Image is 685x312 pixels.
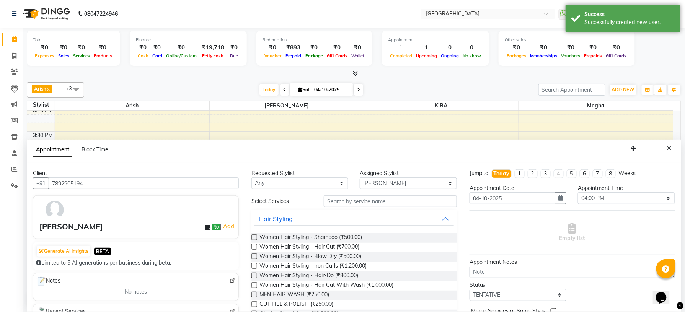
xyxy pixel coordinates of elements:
span: Gift Cards [604,53,629,58]
div: ₹0 [164,43,199,52]
span: Due [228,53,240,58]
div: ₹0 [325,43,349,52]
img: logo [20,3,72,24]
span: Women Hair Styling - Hair-Do (₹800.00) [259,271,358,281]
span: Ongoing [439,53,461,58]
span: ₹0 [212,224,220,230]
div: 0 [439,43,461,52]
button: ADD NEW [610,84,636,95]
div: 1 [414,43,439,52]
span: Completed [388,53,414,58]
li: 3 [541,169,551,178]
div: Assigned Stylist [360,169,457,177]
span: Women Hair Styling - Shampoo (₹500.00) [259,233,362,243]
span: No show [461,53,483,58]
input: Search by Name/Mobile/Email/Code [49,177,239,189]
div: Successfully created new user. [585,18,675,26]
span: Empty list [559,223,585,242]
span: KIBA [364,101,519,110]
div: Client [33,169,239,177]
li: 2 [528,169,538,178]
div: ₹0 [227,43,241,52]
span: Products [92,53,114,58]
button: Hair Styling [254,212,454,226]
div: ₹0 [505,43,528,52]
span: Prepaid [284,53,303,58]
span: Voucher [263,53,283,58]
div: ₹0 [92,43,114,52]
span: MEN HAIR WASH (₹250.00) [259,291,329,300]
div: ₹893 [283,43,303,52]
span: Sales [56,53,71,58]
button: +91 [33,177,49,189]
input: 2025-10-04 [312,84,350,96]
div: Today [494,170,510,178]
span: Packages [505,53,528,58]
span: Petty cash [201,53,226,58]
li: 6 [580,169,590,178]
div: Requested Stylist [251,169,348,177]
img: avatar [44,199,66,221]
span: Upcoming [414,53,439,58]
div: Total [33,37,114,43]
div: ₹0 [33,43,56,52]
div: Success [585,10,675,18]
span: Women Hair Styling - Iron Curls (₹1,200.00) [259,262,367,271]
div: Finance [136,37,241,43]
span: Prepaids [582,53,604,58]
div: Other sales [505,37,629,43]
div: ₹0 [56,43,71,52]
div: 0 [461,43,483,52]
span: ADD NEW [612,87,634,93]
span: Women Hair Styling - Hair Cut (₹700.00) [259,243,359,252]
a: Add [222,222,235,231]
div: Weeks [619,169,636,177]
span: Wallet [349,53,366,58]
div: ₹0 [582,43,604,52]
input: Search Appointment [538,84,605,96]
div: ₹0 [71,43,92,52]
span: Sat [296,87,312,93]
input: Search by service name [324,195,457,207]
div: 3:30 PM [32,132,55,140]
span: Services [71,53,92,58]
span: Expenses [33,53,56,58]
div: Stylist [27,101,55,109]
span: Women Hair Styling - Hair Cut With Wash (₹1,000.00) [259,281,393,291]
span: Notes [36,276,60,286]
span: No notes [125,288,147,296]
div: ₹0 [604,43,629,52]
div: ₹0 [559,43,582,52]
iframe: chat widget [653,281,677,304]
li: 7 [593,169,603,178]
div: Select Services [246,197,318,205]
div: Hair Styling [259,214,293,223]
span: [PERSON_NAME] [210,101,364,110]
button: Close [664,143,675,154]
span: Card [150,53,164,58]
div: Status [470,281,566,289]
span: Arish [34,86,46,92]
span: Memberships [528,53,559,58]
span: Appointment [33,143,72,157]
div: ₹0 [136,43,150,52]
div: Appointment [388,37,483,43]
div: Appointment Notes [470,258,675,266]
div: Appointment Time [578,184,675,192]
span: | [220,222,235,231]
div: ₹0 [528,43,559,52]
div: ₹0 [263,43,283,52]
div: ₹19,718 [199,43,227,52]
li: 5 [567,169,577,178]
div: Appointment Date [470,184,566,192]
span: Cash [136,53,150,58]
span: Gift Cards [325,53,349,58]
span: Block Time [82,146,108,153]
span: Today [259,84,279,96]
input: yyyy-mm-dd [470,192,555,204]
div: 1 [388,43,414,52]
li: 8 [606,169,616,178]
div: ₹0 [349,43,366,52]
div: [PERSON_NAME] [39,221,103,232]
b: 08047224946 [84,3,118,24]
